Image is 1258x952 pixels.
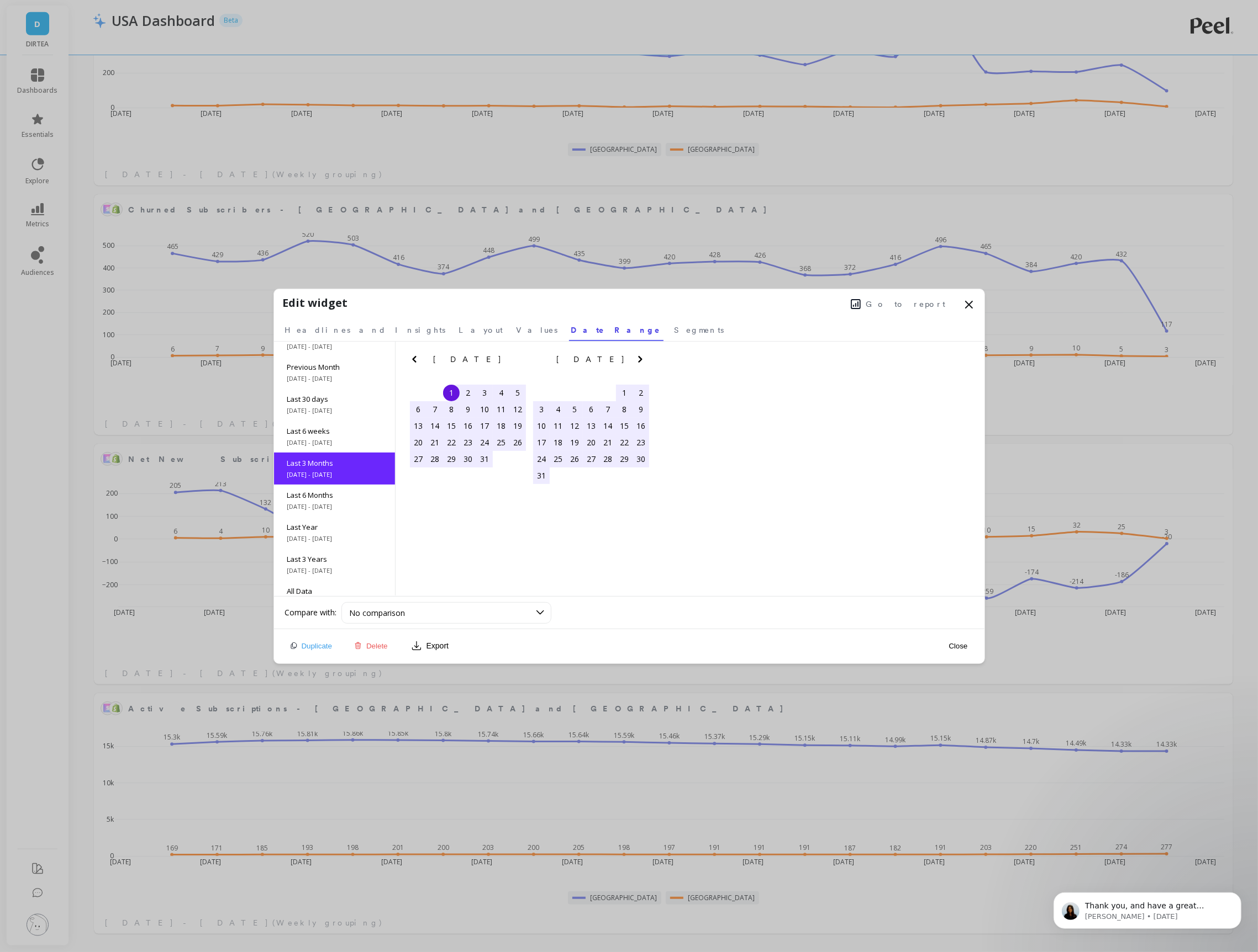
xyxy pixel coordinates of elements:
[287,554,382,564] span: Last 3 Years
[848,297,949,311] button: Go to report
[633,418,649,434] div: Choose Saturday, August 16th, 2025
[583,418,599,434] div: Choose Wednesday, August 13th, 2025
[476,401,493,418] div: Choose Thursday, July 10th, 2025
[287,522,382,532] span: Last Year
[287,438,382,447] span: [DATE] - [DATE]
[476,451,493,467] div: Choose Thursday, July 31st, 2025
[583,434,599,451] div: Choose Wednesday, August 20th, 2025
[302,642,333,650] span: Duplicate
[509,434,526,451] div: Choose Saturday, July 26th, 2025
[533,401,550,418] div: Choose Sunday, August 3rd, 2025
[408,353,425,370] button: Previous Month
[616,418,633,434] div: Choose Friday, August 15th, 2025
[616,451,633,467] div: Choose Friday, August 29th, 2025
[510,353,528,370] button: Next Month
[533,385,649,484] div: month 2025-08
[1037,869,1258,946] iframe: Intercom notifications message
[460,401,476,418] div: Choose Wednesday, July 9th, 2025
[433,355,502,364] span: [DATE]
[287,470,382,479] span: [DATE] - [DATE]
[493,418,509,434] div: Choose Friday, July 18th, 2025
[599,434,616,451] div: Choose Thursday, August 21st, 2025
[566,418,583,434] div: Choose Tuesday, August 12th, 2025
[427,418,443,434] div: Choose Monday, July 14th, 2025
[287,641,336,651] button: Duplicate
[285,607,337,618] label: Compare with:
[675,325,724,336] span: Segments
[583,401,599,418] div: Choose Wednesday, August 6th, 2025
[493,385,509,401] div: Choose Friday, July 4th, 2025
[533,434,550,451] div: Choose Sunday, August 17th, 2025
[517,325,558,336] span: Values
[427,401,443,418] div: Choose Monday, July 7th, 2025
[633,401,649,418] div: Choose Saturday, August 9th, 2025
[287,458,382,468] span: Last 3 Months
[633,451,649,467] div: Choose Saturday, August 30th, 2025
[443,418,460,434] div: Choose Tuesday, July 15th, 2025
[287,374,382,383] span: [DATE] - [DATE]
[287,490,382,500] span: Last 6 Months
[599,451,616,467] div: Choose Thursday, August 28th, 2025
[460,451,476,467] div: Choose Wednesday, July 30th, 2025
[530,353,548,370] button: Previous Month
[599,401,616,418] div: Choose Thursday, August 7th, 2025
[443,401,460,418] div: Choose Tuesday, July 8th, 2025
[410,401,427,418] div: Choose Sunday, July 6th, 2025
[476,418,493,434] div: Choose Thursday, July 17th, 2025
[509,385,526,401] div: Choose Saturday, July 5th, 2025
[556,355,625,364] span: [DATE]
[410,434,427,451] div: Choose Sunday, July 20th, 2025
[550,451,566,467] div: Choose Monday, August 25th, 2025
[427,451,443,467] div: Choose Monday, July 28th, 2025
[407,637,453,655] button: Export
[945,641,971,651] button: Close
[460,418,476,434] div: Choose Wednesday, July 16th, 2025
[460,434,476,451] div: Choose Wednesday, July 23rd, 2025
[287,502,382,511] span: [DATE] - [DATE]
[287,534,382,543] span: [DATE] - [DATE]
[866,299,946,310] span: Go to report
[351,641,391,651] button: Delete
[287,362,382,372] span: Previous Month
[616,401,633,418] div: Choose Friday, August 8th, 2025
[550,434,566,451] div: Choose Monday, August 18th, 2025
[291,642,297,649] img: duplicate icon
[287,342,382,351] span: [DATE] - [DATE]
[633,385,649,401] div: Choose Saturday, August 2nd, 2025
[459,325,503,336] span: Layout
[427,434,443,451] div: Choose Monday, July 21st, 2025
[287,426,382,436] span: Last 6 weeks
[443,451,460,467] div: Choose Tuesday, July 29th, 2025
[287,406,382,415] span: [DATE] - [DATE]
[283,295,348,311] h1: Edit widget
[285,325,446,336] span: Headlines and Insights
[410,418,427,434] div: Choose Sunday, July 13th, 2025
[476,434,493,451] div: Choose Thursday, July 24th, 2025
[287,586,382,596] span: All Data
[476,385,493,401] div: Choose Thursday, July 3rd, 2025
[493,401,509,418] div: Choose Friday, July 11th, 2025
[533,418,550,434] div: Choose Sunday, August 10th, 2025
[599,418,616,434] div: Choose Thursday, August 14th, 2025
[616,434,633,451] div: Choose Friday, August 22nd, 2025
[443,434,460,451] div: Choose Tuesday, July 22nd, 2025
[460,385,476,401] div: Choose Wednesday, July 2nd, 2025
[566,451,583,467] div: Choose Tuesday, August 26th, 2025
[509,418,526,434] div: Choose Saturday, July 19th, 2025
[550,401,566,418] div: Choose Monday, August 4th, 2025
[533,451,550,467] div: Choose Sunday, August 24th, 2025
[583,451,599,467] div: Choose Wednesday, August 27th, 2025
[410,451,427,467] div: Choose Sunday, July 27th, 2025
[493,434,509,451] div: Choose Friday, July 25th, 2025
[287,394,382,404] span: Last 30 days
[350,608,406,618] span: No comparison
[566,434,583,451] div: Choose Tuesday, August 19th, 2025
[366,642,388,650] span: Delete
[287,566,382,575] span: [DATE] - [DATE]
[566,401,583,418] div: Choose Tuesday, August 5th, 2025
[410,385,526,467] div: month 2025-07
